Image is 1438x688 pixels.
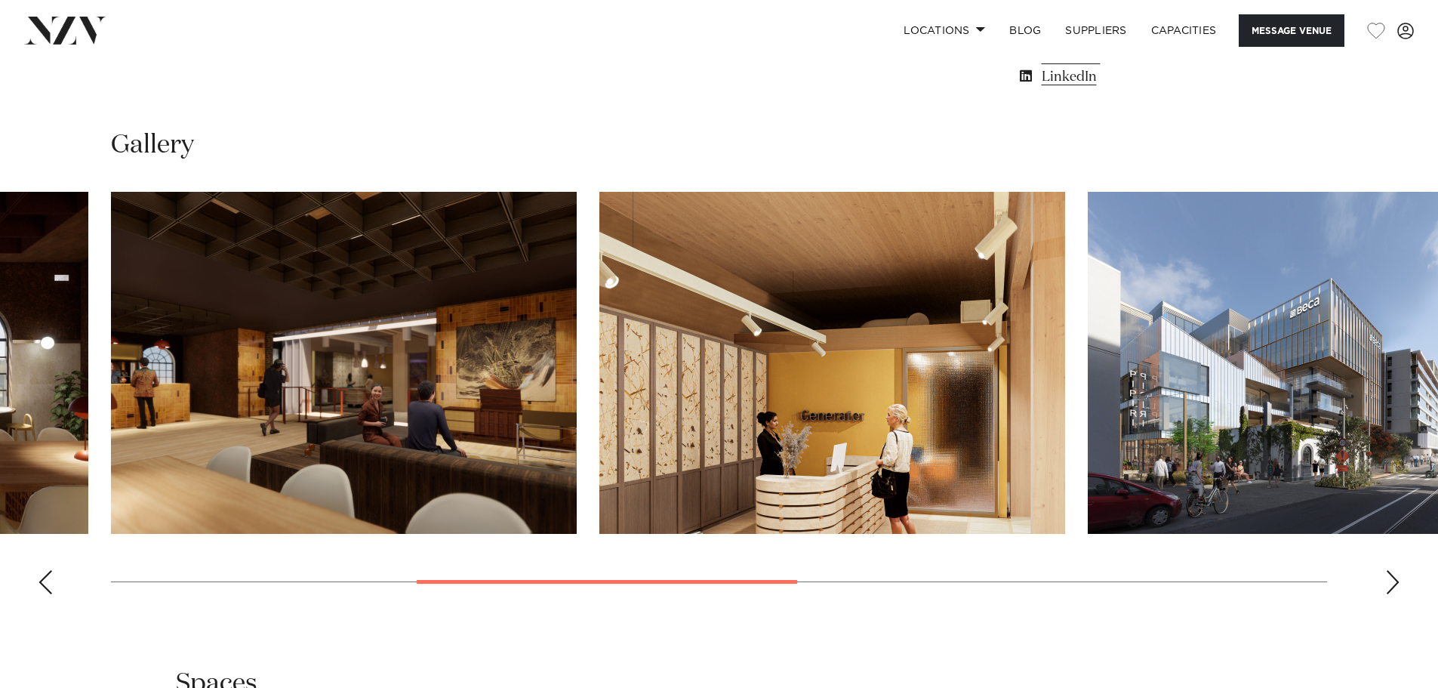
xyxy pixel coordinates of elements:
swiper-slide: 4 / 8 [599,192,1065,534]
a: SUPPLIERS [1053,14,1138,47]
img: nzv-logo.png [24,17,106,44]
swiper-slide: 3 / 8 [111,192,577,534]
a: LinkedIn [1017,66,1263,88]
a: Locations [891,14,997,47]
a: BLOG [997,14,1053,47]
h2: Gallery [111,128,194,162]
button: Message Venue [1239,14,1344,47]
a: Capacities [1139,14,1229,47]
